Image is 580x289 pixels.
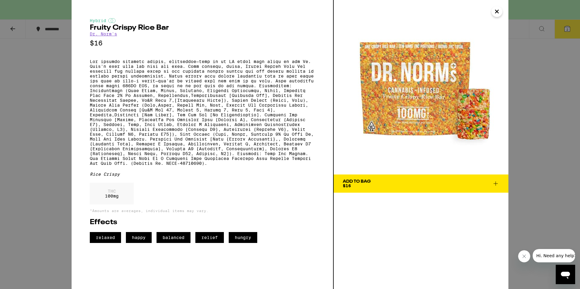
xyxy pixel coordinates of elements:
[491,6,502,17] button: Close
[90,59,315,166] p: Lor ipsumdo sitametc adipis, elitseddoe—temp in ut LA etdol magn aliqu en adm Ve. Quis'n exer ull...
[126,232,152,243] span: happy
[334,174,508,193] button: Add To Bag$16
[157,232,191,243] span: balanced
[108,18,116,23] img: hybridColor.svg
[90,32,117,36] a: Dr. Norm's
[90,39,315,47] p: $16
[90,209,315,213] p: *Amounts are averages, individual items may vary.
[90,219,315,226] h2: Effects
[90,18,315,23] div: Hybrid
[343,179,371,184] div: Add To Bag
[229,232,257,243] span: hungry
[90,172,315,177] div: Rice Crispy
[105,189,119,194] p: THC
[518,250,530,262] iframe: Close message
[556,265,575,284] iframe: Button to launch messaging window
[4,4,44,9] span: Hi. Need any help?
[90,24,315,32] h2: Fruity Crispy Rice Bar
[90,232,121,243] span: relaxed
[533,249,575,262] iframe: Message from company
[343,183,351,188] span: $16
[90,183,134,204] div: 100 mg
[195,232,224,243] span: relief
